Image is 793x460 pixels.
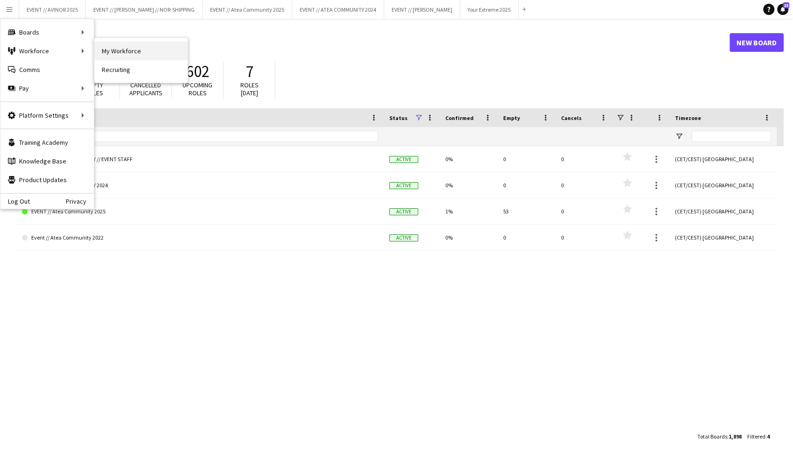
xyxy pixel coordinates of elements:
div: 0 [498,172,555,198]
span: Cancels [561,114,582,121]
div: 53 [498,198,555,224]
a: Product Updates [0,170,94,189]
span: Total Boards [697,433,727,440]
div: Platform Settings [0,106,94,125]
a: Privacy [66,198,94,205]
a: Training Academy [0,133,94,152]
a: Recruiting [94,60,188,79]
a: Comms [0,60,94,79]
span: Active [389,182,418,189]
div: (CET/CEST) [GEOGRAPHIC_DATA] [669,146,777,172]
a: EVENT // ATEA COMMUNITY // EVENT STAFF [22,146,378,172]
div: (CET/CEST) [GEOGRAPHIC_DATA] [669,172,777,198]
a: My Workforce [94,42,188,60]
button: EVENT // [PERSON_NAME] // NOR-SHIPPING [86,0,203,19]
div: 0% [440,225,498,250]
span: Timezone [675,114,701,121]
a: Log Out [0,198,30,205]
div: 0% [440,172,498,198]
span: Empty [503,114,520,121]
a: Knowledge Base [0,152,94,170]
a: 25 [777,4,788,15]
span: Confirmed [445,114,474,121]
div: 0 [555,146,613,172]
div: 0 [498,146,555,172]
div: Boards [0,23,94,42]
div: 0 [498,225,555,250]
div: : [747,427,770,446]
button: Your Extreme 2025 [460,0,519,19]
span: Filtered [747,433,765,440]
span: Active [389,234,418,241]
input: Timezone Filter Input [692,131,771,142]
div: Pay [0,79,94,98]
div: Workforce [0,42,94,60]
span: Cancelled applicants [129,81,162,97]
span: Active [389,156,418,163]
div: 0 [555,198,613,224]
div: 0 [555,172,613,198]
a: EVENT // Atea Community 2025 [22,198,378,225]
div: : [697,427,742,446]
input: Board name Filter Input [39,131,378,142]
div: 1% [440,198,498,224]
span: 4 [767,433,770,440]
button: EVENT // Atea Community 2025 [203,0,292,19]
span: 7 [246,61,253,82]
span: Status [389,114,407,121]
button: EVENT // ATEA COMMUNITY 2024 [292,0,384,19]
a: EVENT // ATEA COMMUNITY 2024 [22,172,378,198]
span: Active [389,208,418,215]
button: Open Filter Menu [675,132,683,141]
span: Upcoming roles [182,81,212,97]
button: EVENT // [PERSON_NAME] [384,0,460,19]
button: EVENT // AVINOR 2025 [19,0,86,19]
a: New Board [730,33,784,52]
span: 25 [783,2,789,8]
div: 0% [440,146,498,172]
span: 602 [186,61,210,82]
span: 1,898 [729,433,742,440]
div: (CET/CEST) [GEOGRAPHIC_DATA] [669,198,777,224]
span: Roles [DATE] [240,81,259,97]
div: 0 [555,225,613,250]
div: (CET/CEST) [GEOGRAPHIC_DATA] [669,225,777,250]
h1: Boards [16,35,730,50]
a: Event // Atea Community 2022 [22,225,378,251]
